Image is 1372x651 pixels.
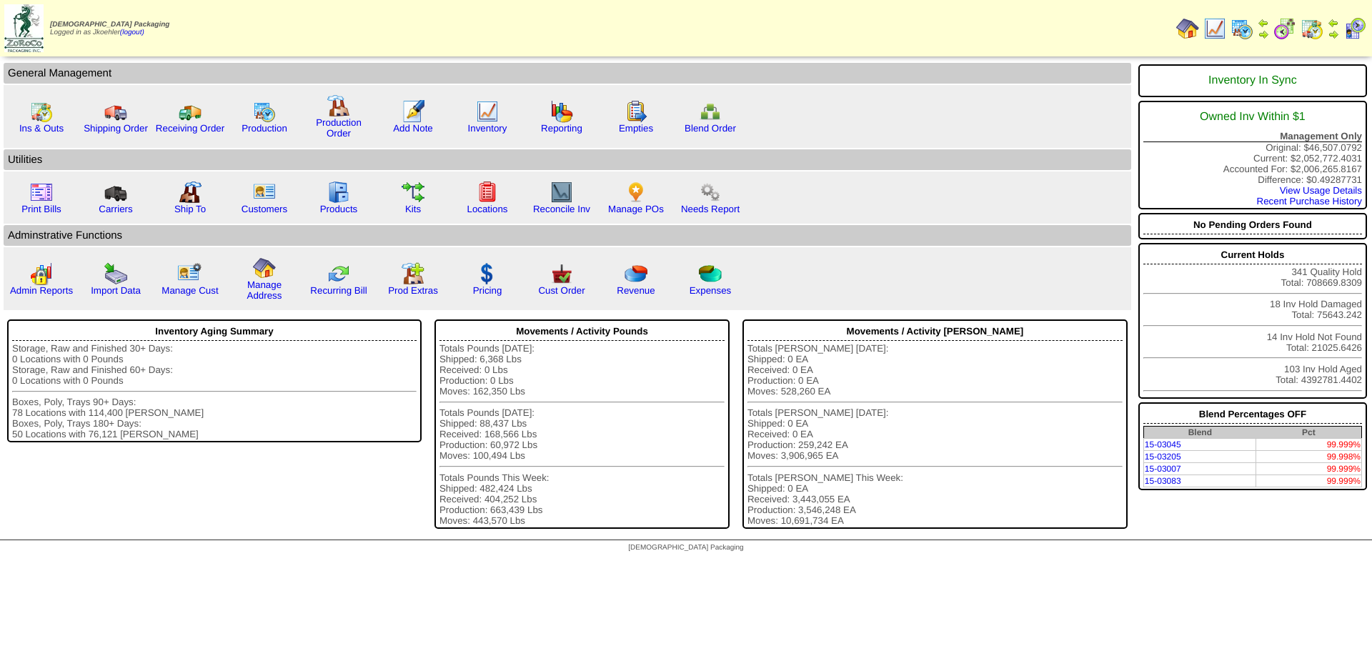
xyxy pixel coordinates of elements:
[550,262,573,285] img: cust_order.png
[1231,17,1253,40] img: calendarprod.gif
[476,100,499,123] img: line_graph.gif
[476,262,499,285] img: dollar.gif
[1143,405,1362,424] div: Blend Percentages OFF
[12,322,417,341] div: Inventory Aging Summary
[161,285,218,296] a: Manage Cust
[310,285,367,296] a: Recurring Bill
[1203,17,1226,40] img: line_graph.gif
[625,100,647,123] img: workorder.gif
[320,204,358,214] a: Products
[1145,464,1181,474] a: 15-03007
[1280,185,1362,196] a: View Usage Details
[402,100,424,123] img: orders.gif
[1258,29,1269,40] img: arrowright.gif
[625,181,647,204] img: po.png
[84,123,148,134] a: Shipping Order
[179,181,202,204] img: factory2.gif
[476,181,499,204] img: locations.gif
[19,123,64,134] a: Ins & Outs
[1258,17,1269,29] img: arrowleft.gif
[617,285,655,296] a: Revenue
[1256,427,1362,439] th: Pct
[242,204,287,214] a: Customers
[393,123,433,134] a: Add Note
[327,262,350,285] img: reconcile.gif
[1328,17,1339,29] img: arrowleft.gif
[467,204,507,214] a: Locations
[699,262,722,285] img: pie_chart2.png
[1145,476,1181,486] a: 15-03083
[104,100,127,123] img: truck.gif
[1328,29,1339,40] img: arrowright.gif
[4,225,1131,246] td: Adminstrative Functions
[1143,246,1362,264] div: Current Holds
[99,204,132,214] a: Carriers
[327,181,350,204] img: cabinet.gif
[12,343,417,439] div: Storage, Raw and Finished 30+ Days: 0 Locations with 0 Pounds Storage, Raw and Finished 60+ Days:...
[177,262,204,285] img: managecust.png
[1256,463,1362,475] td: 99.999%
[1143,427,1256,439] th: Blend
[439,322,725,341] div: Movements / Activity Pounds
[619,123,653,134] a: Empties
[1301,17,1323,40] img: calendarinout.gif
[10,285,73,296] a: Admin Reports
[174,204,206,214] a: Ship To
[608,204,664,214] a: Manage POs
[253,181,276,204] img: customers.gif
[405,204,421,214] a: Kits
[30,100,53,123] img: calendarinout.gif
[681,204,740,214] a: Needs Report
[1256,475,1362,487] td: 99.999%
[439,343,725,526] div: Totals Pounds [DATE]: Shipped: 6,368 Lbs Received: 0 Lbs Production: 0 Lbs Moves: 162,350 Lbs Tot...
[468,123,507,134] a: Inventory
[1256,439,1362,451] td: 99.999%
[104,181,127,204] img: truck3.gif
[253,257,276,279] img: home.gif
[156,123,224,134] a: Receiving Order
[1143,67,1362,94] div: Inventory In Sync
[1143,104,1362,131] div: Owned Inv Within $1
[247,279,282,301] a: Manage Address
[625,262,647,285] img: pie_chart.png
[253,100,276,123] img: calendarprod.gif
[4,4,44,52] img: zoroco-logo-small.webp
[1143,216,1362,234] div: No Pending Orders Found
[402,181,424,204] img: workflow.gif
[690,285,732,296] a: Expenses
[1273,17,1296,40] img: calendarblend.gif
[541,123,582,134] a: Reporting
[550,100,573,123] img: graph.gif
[120,29,144,36] a: (logout)
[104,262,127,285] img: import.gif
[179,100,202,123] img: truck2.gif
[242,123,287,134] a: Production
[388,285,438,296] a: Prod Extras
[550,181,573,204] img: line_graph2.gif
[1343,17,1366,40] img: calendarcustomer.gif
[30,181,53,204] img: invoice2.gif
[316,117,362,139] a: Production Order
[21,204,61,214] a: Print Bills
[1138,101,1367,209] div: Original: $46,507.0792 Current: $2,052,772.4031 Accounted For: $2,006,265.8167 Difference: $0.492...
[1145,452,1181,462] a: 15-03205
[50,21,169,29] span: [DEMOGRAPHIC_DATA] Packaging
[473,285,502,296] a: Pricing
[533,204,590,214] a: Reconcile Inv
[685,123,736,134] a: Blend Order
[699,100,722,123] img: network.png
[4,149,1131,170] td: Utilities
[1145,439,1181,449] a: 15-03045
[4,63,1131,84] td: General Management
[538,285,585,296] a: Cust Order
[30,262,53,285] img: graph2.png
[1256,451,1362,463] td: 99.998%
[747,322,1123,341] div: Movements / Activity [PERSON_NAME]
[1176,17,1199,40] img: home.gif
[1257,196,1362,207] a: Recent Purchase History
[1143,131,1362,142] div: Management Only
[1138,243,1367,399] div: 341 Quality Hold Total: 708669.8309 18 Inv Hold Damaged Total: 75643.242 14 Inv Hold Not Found To...
[91,285,141,296] a: Import Data
[327,94,350,117] img: factory.gif
[50,21,169,36] span: Logged in as Jkoehler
